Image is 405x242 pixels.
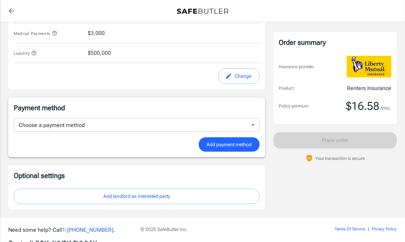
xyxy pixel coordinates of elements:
p: Renters Insurance [347,85,391,93]
span: $16.58 [346,100,379,113]
p: Policy premium [279,103,309,110]
span: $3,000 [88,29,105,38]
button: Add payment method [199,138,259,152]
span: Medical Payments [14,31,57,36]
span: $500,000 [88,49,111,58]
button: Liability [14,49,37,58]
span: Liability [14,51,37,56]
button: Add landlord as interested party [14,189,259,204]
p: Product [279,85,294,92]
p: Optional settings [14,171,259,181]
p: Your transaction is secure [315,155,365,162]
img: Back to quotes [177,9,228,14]
a: Terms Of Service [335,227,365,232]
button: edit [218,69,259,84]
button: Medical Payments [14,29,57,38]
a: Privacy Policy [372,227,397,232]
p: Payment method [14,103,259,113]
p: © 2025 SafeButler Inc. [140,226,298,233]
span: | [368,227,369,232]
img: Liberty Mutual [347,56,391,78]
p: Insurance provider [279,64,314,71]
a: back to quotes [4,4,18,18]
span: /mo. [380,104,391,113]
div: Order summary [279,38,391,48]
span: Add payment method [207,141,252,149]
p: Need some help? Call . [8,226,132,234]
a: 1-[PHONE_NUMBER] [62,227,113,233]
